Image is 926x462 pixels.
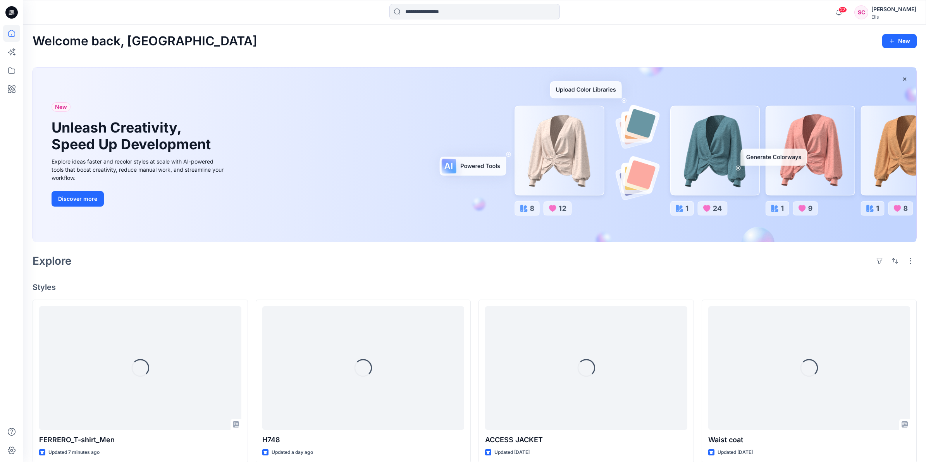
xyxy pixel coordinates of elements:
h2: Welcome back, [GEOGRAPHIC_DATA] [33,34,257,48]
p: H748 [262,434,465,445]
p: Updated a day ago [272,448,313,457]
div: SC [854,5,868,19]
h4: Styles [33,283,917,292]
span: 27 [838,7,847,13]
a: Discover more [52,191,226,207]
p: Updated [DATE] [494,448,530,457]
span: New [55,102,67,112]
button: Discover more [52,191,104,207]
p: ACCESS JACKET [485,434,687,445]
h2: Explore [33,255,72,267]
div: Elis [871,14,916,20]
button: New [882,34,917,48]
p: Updated 7 minutes ago [48,448,100,457]
h1: Unleash Creativity, Speed Up Development [52,119,214,153]
p: FERRERO_T-shirt_Men [39,434,241,445]
div: Explore ideas faster and recolor styles at scale with AI-powered tools that boost creativity, red... [52,157,226,182]
p: Updated [DATE] [718,448,753,457]
div: [PERSON_NAME] [871,5,916,14]
p: Waist coat [708,434,911,445]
